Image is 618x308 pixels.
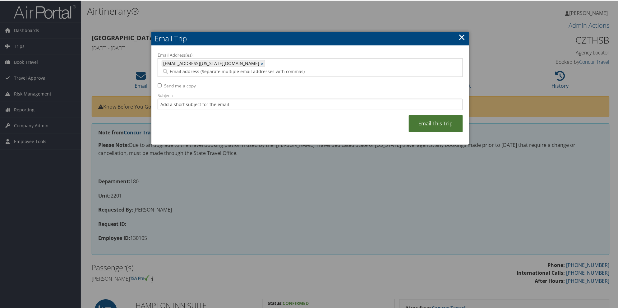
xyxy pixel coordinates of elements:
label: Send me a copy [164,82,196,88]
a: × [261,60,265,66]
input: Email address (Separate multiple email addresses with commas) [162,68,411,74]
span: [EMAIL_ADDRESS][US_STATE][DOMAIN_NAME] [162,60,259,66]
label: Subject: [158,92,463,98]
a: Email This Trip [409,114,463,132]
h2: Email Trip [151,31,469,45]
label: Email Address(es): [158,51,463,58]
a: × [459,30,466,43]
input: Add a short subject for the email [158,98,463,110]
